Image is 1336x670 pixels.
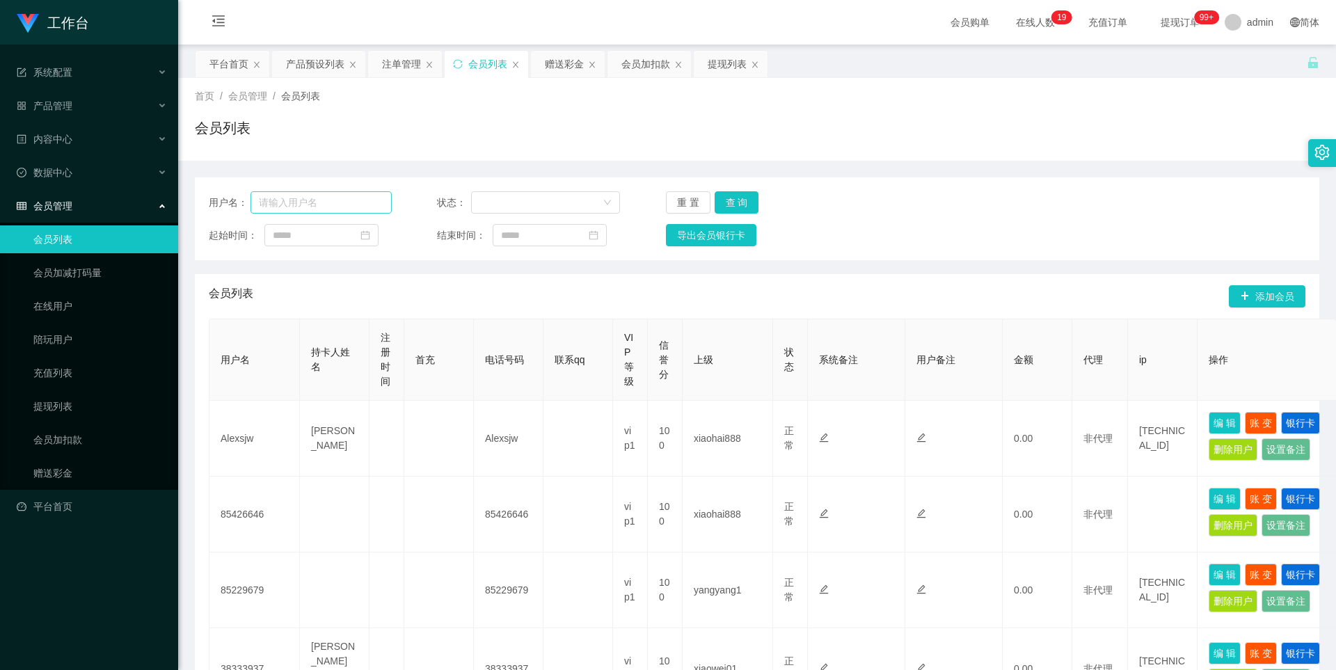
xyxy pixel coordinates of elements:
[1209,590,1257,612] button: 删除用户
[360,230,370,240] i: 图标: calendar
[1245,488,1277,510] button: 账 变
[666,191,710,214] button: 重 置
[683,477,773,552] td: xiaohai888
[17,14,39,33] img: logo.9652507e.png
[415,354,435,365] span: 首充
[1083,433,1113,444] span: 非代理
[381,332,390,387] span: 注册时间
[784,501,794,527] span: 正常
[228,90,267,102] span: 会员管理
[1003,477,1072,552] td: 0.00
[1057,10,1062,24] p: 1
[588,61,596,69] i: 图标: close
[1245,564,1277,586] button: 账 变
[1314,145,1330,160] i: 图标: setting
[674,61,683,69] i: 图标: close
[511,61,520,69] i: 图标: close
[437,228,493,243] span: 结束时间：
[1083,509,1113,520] span: 非代理
[33,359,167,387] a: 充值列表
[33,292,167,320] a: 在线用户
[916,433,926,442] i: 图标: edit
[1139,354,1147,365] span: ip
[17,201,26,211] i: 图标: table
[916,509,926,518] i: 图标: edit
[666,224,756,246] button: 导出会员银行卡
[33,225,167,253] a: 会员列表
[819,584,829,594] i: 图标: edit
[1209,354,1228,365] span: 操作
[1245,642,1277,664] button: 账 变
[1083,584,1113,596] span: 非代理
[474,401,543,477] td: Alexsjw
[195,1,242,45] i: 图标: menu-fold
[300,401,369,477] td: [PERSON_NAME]
[589,230,598,240] i: 图标: calendar
[648,552,683,628] td: 100
[1083,354,1103,365] span: 代理
[1209,514,1257,536] button: 删除用户
[1290,17,1300,27] i: 图标: global
[819,433,829,442] i: 图标: edit
[474,477,543,552] td: 85426646
[1009,17,1062,27] span: 在线人数
[784,425,794,451] span: 正常
[1128,401,1198,477] td: [TECHNICAL_ID]
[17,17,89,28] a: 工作台
[1014,354,1033,365] span: 金额
[1154,17,1207,27] span: 提现订单
[916,584,926,594] i: 图标: edit
[1003,552,1072,628] td: 0.00
[221,354,250,365] span: 用户名
[17,167,72,178] span: 数据中心
[819,354,858,365] span: 系统备注
[1194,10,1219,24] sup: 975
[349,61,357,69] i: 图标: close
[659,340,669,380] span: 信誉分
[603,198,612,208] i: 图标: down
[17,134,72,145] span: 内容中心
[1051,10,1072,24] sup: 19
[648,401,683,477] td: 100
[195,90,214,102] span: 首页
[209,196,250,210] span: 用户名：
[17,134,26,144] i: 图标: profile
[1245,412,1277,434] button: 账 变
[694,354,713,365] span: 上级
[1229,285,1305,308] button: 图标: plus添加会员
[195,118,250,138] h1: 会员列表
[1281,564,1320,586] button: 银行卡
[250,191,392,214] input: 请输入用户名
[1281,488,1320,510] button: 银行卡
[708,51,747,77] div: 提现列表
[47,1,89,45] h1: 工作台
[253,61,261,69] i: 图标: close
[1128,552,1198,628] td: [TECHNICAL_ID]
[468,51,507,77] div: 会员列表
[273,90,276,102] span: /
[382,51,421,77] div: 注单管理
[311,346,350,372] span: 持卡人姓名
[17,67,26,77] i: 图标: form
[1003,401,1072,477] td: 0.00
[555,354,585,365] span: 联系qq
[485,354,524,365] span: 电话号码
[17,101,26,111] i: 图标: appstore-o
[1209,438,1257,461] button: 删除用户
[1209,564,1241,586] button: 编 辑
[281,90,320,102] span: 会员列表
[751,61,759,69] i: 图标: close
[437,196,471,210] span: 状态：
[220,90,223,102] span: /
[209,401,300,477] td: Alexsjw
[33,259,167,287] a: 会员加减打码量
[613,477,648,552] td: vip1
[784,346,794,372] span: 状态
[621,51,670,77] div: 会员加扣款
[1262,590,1310,612] button: 设置备注
[613,401,648,477] td: vip1
[916,354,955,365] span: 用户备注
[648,477,683,552] td: 100
[683,401,773,477] td: xiaohai888
[1262,514,1310,536] button: 设置备注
